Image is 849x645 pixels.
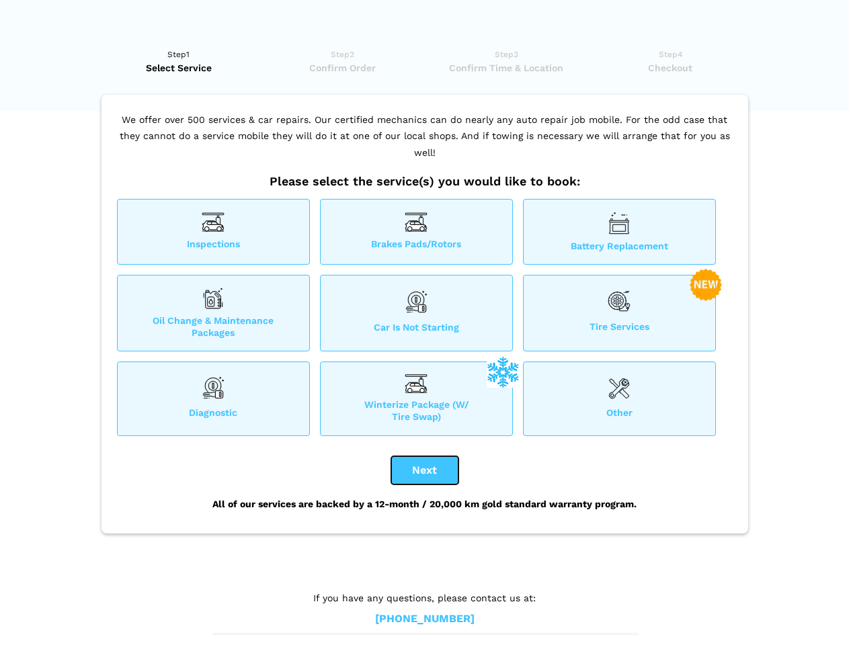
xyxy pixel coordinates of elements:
button: Next [391,456,458,484]
span: Brakes Pads/Rotors [321,238,512,252]
span: Confirm Time & Location [429,61,584,75]
span: Confirm Order [265,61,420,75]
img: new-badge-2-48.png [690,269,722,301]
span: Inspections [118,238,309,252]
img: winterize-icon_1.png [487,355,519,388]
span: Car is not starting [321,321,512,339]
span: Tire Services [524,320,715,339]
p: We offer over 500 services & car repairs. Our certified mechanics can do nearly any auto repair j... [114,112,736,175]
span: Winterize Package (W/ Tire Swap) [321,398,512,423]
span: Select Service [102,61,257,75]
span: Other [524,406,715,423]
span: Oil Change & Maintenance Packages [118,314,309,339]
a: Step3 [429,48,584,75]
a: Step2 [265,48,420,75]
p: If you have any questions, please contact us at: [213,591,637,605]
a: [PHONE_NUMBER] [375,612,475,626]
span: Diagnostic [118,406,309,423]
a: Step4 [593,48,748,75]
span: Checkout [593,61,748,75]
div: All of our services are backed by a 12-month / 20,000 km gold standard warranty program. [114,484,736,523]
h2: Please select the service(s) you would like to book: [114,174,736,189]
span: Battery Replacement [524,240,715,252]
a: Step1 [102,48,257,75]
